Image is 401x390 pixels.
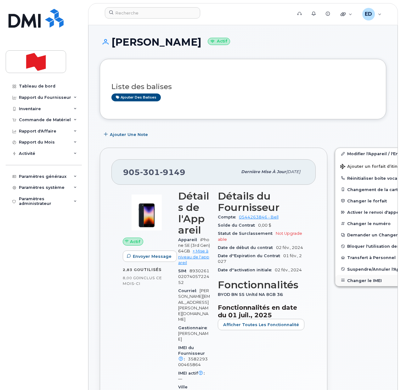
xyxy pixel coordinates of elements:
[178,249,209,265] a: + Mise à niveau de l'appareil
[111,93,161,101] a: Ajouter des balises
[178,331,208,342] span: [PERSON_NAME]
[178,345,205,362] span: IMEI du Fournisseur
[218,215,239,219] span: Compte
[178,288,200,293] span: Courriel
[276,245,303,250] span: 02 fév., 2024
[178,357,208,367] span: 358229300465864
[178,237,210,254] span: iPhone SE (3rd Gen) 64GB
[140,267,161,272] span: utilisés
[123,276,139,280] span: 8,00 Go
[123,251,177,262] button: Envoyer Message
[347,210,400,215] span: Activer le renvoi d'appel
[286,169,300,174] span: [DATE]
[111,83,375,91] h3: Liste des balises
[140,167,160,177] span: 301
[218,319,304,330] button: Afficher Toutes les Fonctionnalité
[123,275,162,286] span: inclus ce mois-ci
[218,253,283,258] span: Date d''Expiration du Contrat
[218,245,276,250] span: Date de début du contrat
[123,167,185,177] span: 905
[347,198,387,203] span: Changer le forfait
[218,231,302,241] span: Not Upgradeable
[258,223,271,228] span: 0,00 $
[178,268,189,273] span: SIM
[208,38,230,45] small: Actif
[218,292,286,297] span: BYOD BN SS Unltd NA 8GB 36
[178,237,200,242] span: Appareil
[218,279,304,291] h3: Fonctionnalités
[223,322,299,328] span: Afficher Toutes les Fonctionnalité
[123,268,140,272] span: 2,83 Go
[218,268,275,272] span: Date d''activation initiale
[218,190,304,213] h3: Détails du Fournisseur
[218,304,304,319] h3: Fonctionnalités en date du 01 juil., 2025
[110,132,148,138] span: Ajouter une Note
[100,129,153,140] button: Ajouter une Note
[160,167,185,177] span: 9149
[130,239,140,245] span: Actif
[239,215,279,219] a: 0544263846 - Bell
[133,253,172,259] span: Envoyer Message
[178,190,210,236] h3: Détails de l'Appareil
[178,325,210,330] span: Gestionnaire
[241,169,286,174] span: Dernière mise à jour
[100,37,386,48] h1: [PERSON_NAME]
[275,268,302,272] span: 02 fév., 2024
[128,194,166,231] img: image20231002-3703462-1angbar.jpeg
[218,231,276,236] span: Statut de Surclassement
[218,223,258,228] span: Solde du Contrat
[178,268,209,285] span: 89302610207405722452
[178,376,182,381] span: —
[178,371,208,376] span: IMEI actif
